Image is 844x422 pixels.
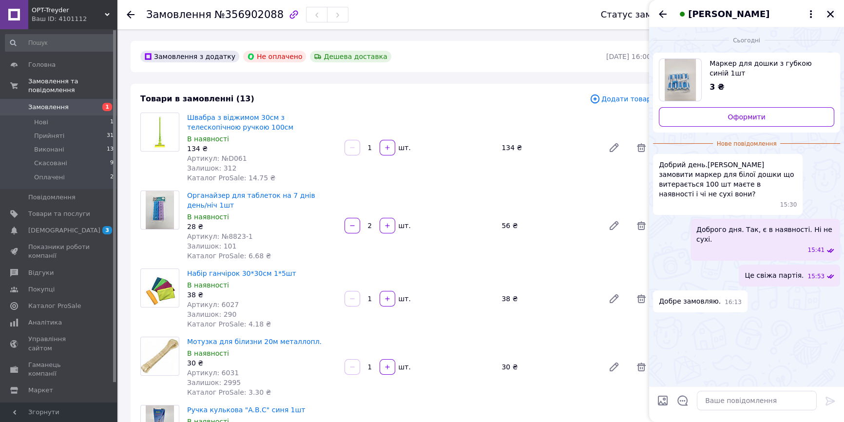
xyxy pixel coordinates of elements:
[141,337,179,375] img: Мотузка для білизни 20м металлопл.
[604,138,624,157] a: Редагувати
[780,201,797,209] span: 15:30 12.08.2025
[659,107,834,127] a: Оформити
[396,362,412,372] div: шт.
[243,51,306,62] div: Не оплачено
[110,118,114,127] span: 1
[110,159,114,168] span: 9
[28,193,76,202] span: Повідомлення
[28,226,100,235] span: [DEMOGRAPHIC_DATA]
[725,298,742,307] span: 16:13 12.08.2025
[214,9,284,20] span: №356902088
[32,6,105,15] span: OPT-Treyder
[498,292,600,306] div: 38 ₴
[187,320,271,328] span: Каталог ProSale: 4.18 ₴
[657,8,669,20] button: Назад
[729,37,764,45] span: Сьогодні
[102,103,112,111] span: 1
[187,406,305,414] a: Ручка кулькова "A.B.C" синя 1шт
[107,132,114,140] span: 31
[34,132,64,140] span: Прийняті
[659,296,721,307] span: Добре замовляю.
[107,145,114,154] span: 13
[187,388,271,396] span: Каталог ProSale: 3.30 ₴
[146,191,174,229] img: Органайзер для таблеток на 7 днів день/ніч 1шт
[807,272,825,281] span: 15:53 12.08.2025
[187,338,322,345] a: Мотузка для білизни 20м металлопл.
[187,310,236,318] span: Залишок: 290
[713,140,781,148] span: Нове повідомлення
[187,369,239,377] span: Артикул: 6031
[632,138,651,157] span: Видалити
[187,222,337,231] div: 28 ₴
[141,269,179,307] img: Набір ганчірок 30*30см 1*5шт
[187,164,236,172] span: Залишок: 312
[140,94,254,103] span: Товари в замовленні (13)
[396,221,412,230] div: шт.
[710,58,826,78] span: Маркер для дошки з губкою синій 1шт
[187,301,239,308] span: Артикул: 6027
[187,232,253,240] span: Артикул: №8823-1
[187,114,293,131] a: Швабра з віджимом 30см з телескопічною ручкою 100см
[632,289,651,308] span: Видалити
[28,285,55,294] span: Покупці
[110,173,114,182] span: 2
[187,135,229,143] span: В наявності
[825,8,836,20] button: Закрити
[187,242,236,250] span: Залишок: 101
[141,113,179,151] img: Швабра з віджимом 30см з телескопічною ручкою 100см
[187,213,229,221] span: В наявності
[28,60,56,69] span: Головна
[28,318,62,327] span: Аналітика
[28,386,53,395] span: Маркет
[34,145,64,154] span: Виконані
[604,216,624,235] a: Редагувати
[28,302,81,310] span: Каталог ProSale
[187,290,337,300] div: 38 ₴
[604,357,624,377] a: Редагувати
[807,246,825,254] span: 15:41 12.08.2025
[310,51,391,62] div: Дешева доставка
[396,294,412,304] div: шт.
[659,58,834,101] a: Переглянути товар
[676,394,689,407] button: Відкрити шаблони відповідей
[187,154,247,162] span: Артикул: №D061
[653,35,840,45] div: 12.08.2025
[28,361,90,378] span: Гаманець компанії
[34,118,48,127] span: Нові
[665,59,696,101] img: 6741639273_w640_h640_marker-dlya-doski.jpg
[34,173,65,182] span: Оплачені
[28,77,117,95] span: Замовлення та повідомлення
[102,226,112,234] span: 3
[498,219,600,232] div: 56 ₴
[32,15,117,23] div: Ваш ID: 4101112
[498,360,600,374] div: 30 ₴
[696,225,834,244] span: Доброго дня. Так, є в наявності. Ні не сухі.
[28,269,54,277] span: Відгуки
[187,174,275,182] span: Каталог ProSale: 14.75 ₴
[28,335,90,352] span: Управління сайтом
[606,53,651,60] time: [DATE] 16:00
[146,9,211,20] span: Замовлення
[28,103,69,112] span: Замовлення
[632,216,651,235] span: Видалити
[632,357,651,377] span: Видалити
[604,289,624,308] a: Редагувати
[28,210,90,218] span: Товари та послуги
[590,94,651,104] span: Додати товар
[34,159,67,168] span: Скасовані
[140,51,239,62] div: Замовлення з додатку
[396,143,412,153] div: шт.
[745,270,804,281] span: Це свіжа партія.
[601,10,691,19] div: Статус замовлення
[688,8,769,20] span: [PERSON_NAME]
[5,34,115,52] input: Пошук
[187,252,271,260] span: Каталог ProSale: 6.68 ₴
[187,281,229,289] span: В наявності
[659,160,797,199] span: Добрий день.[PERSON_NAME] замовити маркер для білої дошки що витерається 100 шт маєте в наявності...
[710,82,724,92] span: 3 ₴
[187,144,337,153] div: 134 ₴
[127,10,134,19] div: Повернутися назад
[187,349,229,357] span: В наявності
[28,243,90,260] span: Показники роботи компанії
[187,269,296,277] a: Набір ганчірок 30*30см 1*5шт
